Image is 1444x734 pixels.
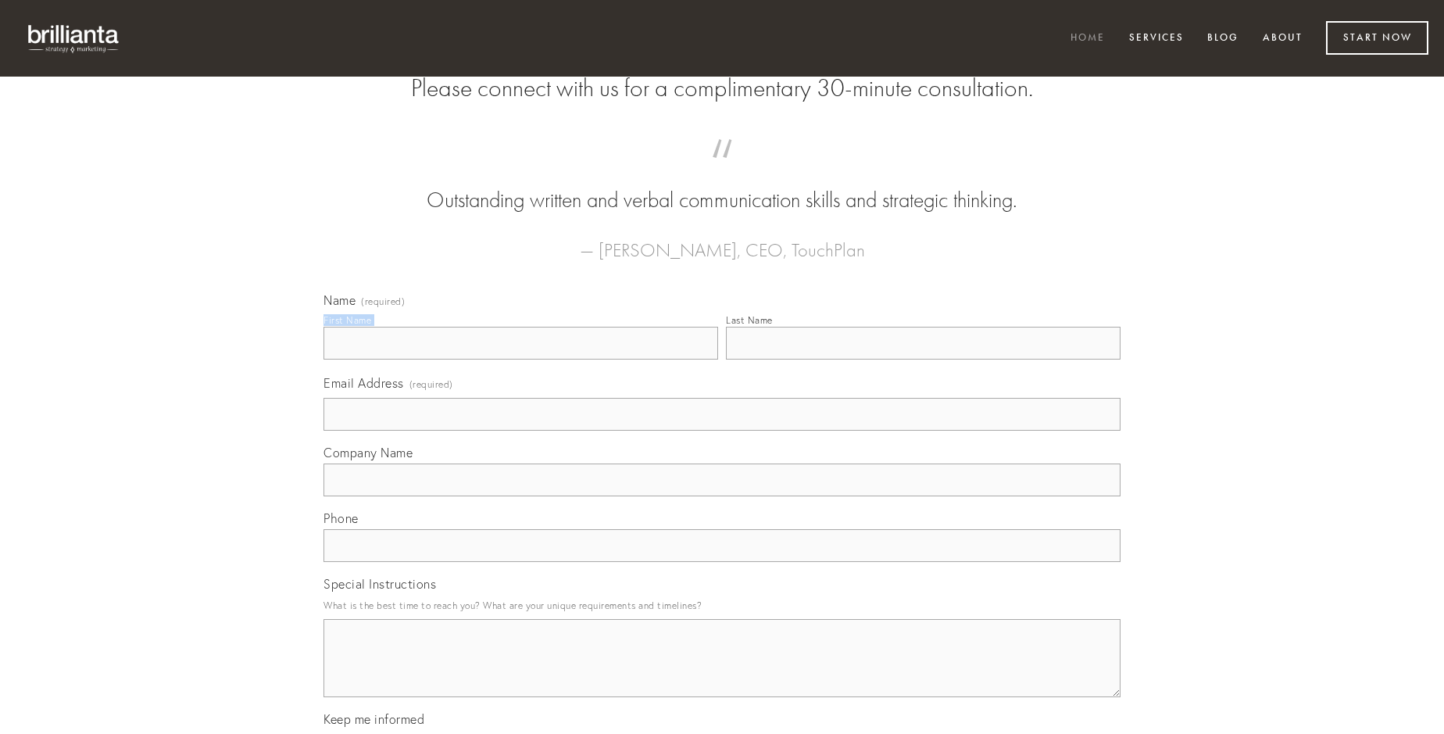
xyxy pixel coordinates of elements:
[323,375,404,391] span: Email Address
[409,374,453,395] span: (required)
[323,711,424,727] span: Keep me informed
[323,510,359,526] span: Phone
[726,314,773,326] div: Last Name
[348,216,1096,266] figcaption: — [PERSON_NAME], CEO, TouchPlan
[348,155,1096,185] span: “
[323,576,436,592] span: Special Instructions
[323,445,413,460] span: Company Name
[361,297,405,306] span: (required)
[323,314,371,326] div: First Name
[1060,26,1115,52] a: Home
[323,73,1121,103] h2: Please connect with us for a complimentary 30-minute consultation.
[1119,26,1194,52] a: Services
[323,595,1121,616] p: What is the best time to reach you? What are your unique requirements and timelines?
[348,155,1096,216] blockquote: Outstanding written and verbal communication skills and strategic thinking.
[1197,26,1249,52] a: Blog
[323,292,356,308] span: Name
[1326,21,1428,55] a: Start Now
[1253,26,1313,52] a: About
[16,16,133,61] img: brillianta - research, strategy, marketing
